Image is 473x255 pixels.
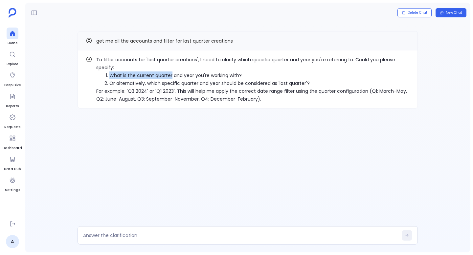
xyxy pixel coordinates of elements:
span: get me all the accounts and filter for last quarter creations [96,38,233,44]
a: Reports [6,90,19,109]
span: Deep Dive [4,83,21,88]
a: A [6,235,19,248]
li: Or alternatively, which specific quarter and year should be considered as 'last quarter'? [109,79,410,87]
p: For example: 'Q3 2024' or 'Q1 2023'. This will help me apply the correct date range filter using ... [96,87,410,103]
span: Settings [5,187,20,193]
span: Home [7,41,18,46]
button: Delete Chat [397,8,432,17]
a: Dashboard [3,132,22,151]
img: petavue logo [9,8,16,18]
button: New Chat [436,8,466,17]
p: To filter accounts for 'last quarter creations', I need to clarify which specific quarter and yea... [96,56,410,71]
a: Home [7,28,18,46]
span: New Chat [446,10,462,15]
span: Explore [7,62,18,67]
li: What is the current quarter and year you're working with? [109,71,410,79]
span: Requests [4,125,20,130]
a: Settings [5,174,20,193]
a: Deep Dive [4,69,21,88]
a: Explore [7,49,18,67]
span: Delete Chat [408,10,427,15]
span: Reports [6,104,19,109]
a: Requests [4,111,20,130]
span: Dashboard [3,146,22,151]
span: Data Hub [4,167,21,172]
a: Data Hub [4,153,21,172]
